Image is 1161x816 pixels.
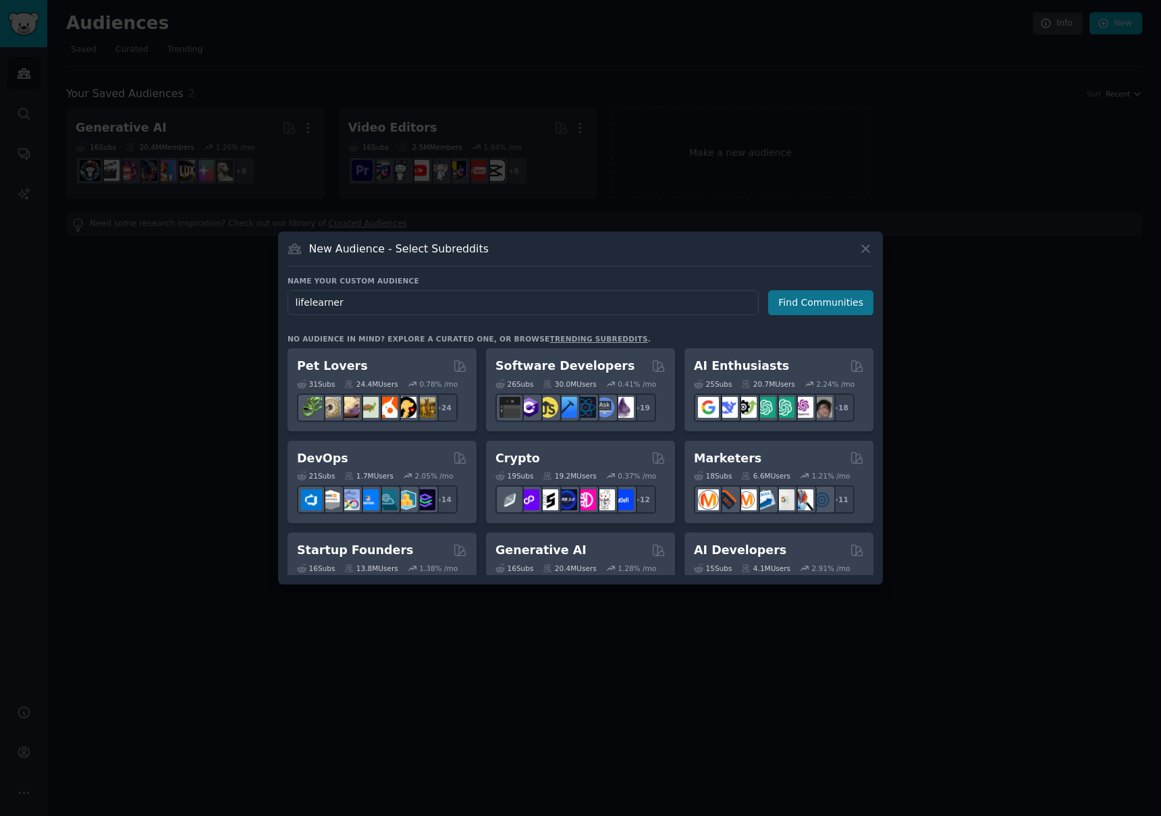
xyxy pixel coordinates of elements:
[792,489,813,510] img: MarketingResearch
[297,450,348,467] h2: DevOps
[537,489,558,510] img: ethstaker
[694,542,786,559] h2: AI Developers
[297,358,368,375] h2: Pet Lovers
[812,471,850,481] div: 1.21 % /mo
[415,471,454,481] div: 2.05 % /mo
[297,471,335,481] div: 21 Sub s
[543,471,596,481] div: 19.2M Users
[826,485,855,514] div: + 11
[594,489,615,510] img: CryptoNews
[628,485,656,514] div: + 12
[301,489,322,510] img: azuredevops
[774,397,794,418] img: chatgpt_prompts_
[358,489,379,510] img: DevOpsLinks
[297,542,413,559] h2: Startup Founders
[792,397,813,418] img: OpenAIDev
[613,397,634,418] img: elixir
[301,397,322,418] img: herpetology
[297,379,335,389] div: 31 Sub s
[495,450,540,467] h2: Crypto
[594,397,615,418] img: AskComputerScience
[613,489,634,510] img: defi_
[774,489,794,510] img: googleads
[396,397,416,418] img: PetAdvice
[495,542,587,559] h2: Generative AI
[320,489,341,510] img: AWS_Certified_Experts
[816,379,855,389] div: 2.24 % /mo
[297,564,335,573] div: 16 Sub s
[377,397,398,418] img: cockatiel
[812,564,850,573] div: 2.91 % /mo
[755,397,776,418] img: chatgpt_promptDesign
[618,471,656,481] div: 0.37 % /mo
[537,397,558,418] img: learnjavascript
[736,397,757,418] img: AItoolsCatalog
[543,379,596,389] div: 30.0M Users
[344,564,398,573] div: 13.8M Users
[518,397,539,418] img: csharp
[755,489,776,510] img: Emailmarketing
[694,564,732,573] div: 15 Sub s
[414,397,435,418] img: dogbreed
[429,485,458,514] div: + 14
[694,450,761,467] h2: Marketers
[358,397,379,418] img: turtle
[556,397,577,418] img: iOSProgramming
[495,471,533,481] div: 19 Sub s
[495,358,634,375] h2: Software Developers
[618,564,656,573] div: 1.28 % /mo
[288,276,873,285] h3: Name your custom audience
[717,397,738,418] img: DeepSeek
[575,397,596,418] img: reactnative
[495,564,533,573] div: 16 Sub s
[339,397,360,418] img: leopardgeckos
[320,397,341,418] img: ballpython
[495,379,533,389] div: 26 Sub s
[826,393,855,422] div: + 18
[698,397,719,418] img: GoogleGeminiAI
[288,290,759,315] input: Pick a short name, like "Digital Marketers" or "Movie-Goers"
[500,489,520,510] img: ethfinance
[811,397,832,418] img: ArtificalIntelligence
[717,489,738,510] img: bigseo
[741,564,790,573] div: 4.1M Users
[543,564,596,573] div: 20.4M Users
[339,489,360,510] img: Docker_DevOps
[618,379,656,389] div: 0.41 % /mo
[344,471,394,481] div: 1.7M Users
[811,489,832,510] img: OnlineMarketing
[419,379,458,389] div: 0.78 % /mo
[694,471,732,481] div: 18 Sub s
[414,489,435,510] img: PlatformEngineers
[694,358,789,375] h2: AI Enthusiasts
[628,393,656,422] div: + 19
[309,242,489,256] h3: New Audience - Select Subreddits
[768,290,873,315] button: Find Communities
[741,379,794,389] div: 20.7M Users
[288,334,651,344] div: No audience in mind? Explore a curated one, or browse .
[549,335,647,343] a: trending subreddits
[556,489,577,510] img: web3
[694,379,732,389] div: 25 Sub s
[741,471,790,481] div: 6.6M Users
[518,489,539,510] img: 0xPolygon
[429,393,458,422] div: + 24
[736,489,757,510] img: AskMarketing
[698,489,719,510] img: content_marketing
[419,564,458,573] div: 1.38 % /mo
[500,397,520,418] img: software
[377,489,398,510] img: platformengineering
[575,489,596,510] img: defiblockchain
[396,489,416,510] img: aws_cdk
[344,379,398,389] div: 24.4M Users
